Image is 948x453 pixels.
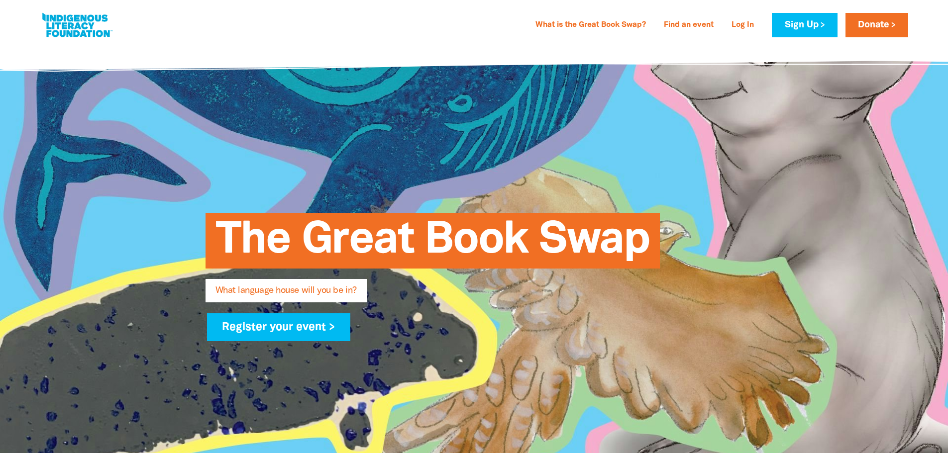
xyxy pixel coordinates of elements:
[845,13,908,37] a: Donate
[215,220,650,269] span: The Great Book Swap
[215,286,357,302] span: What language house will you be in?
[772,13,837,37] a: Sign Up
[207,313,351,341] a: Register your event >
[658,17,720,33] a: Find an event
[726,17,760,33] a: Log In
[529,17,652,33] a: What is the Great Book Swap?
